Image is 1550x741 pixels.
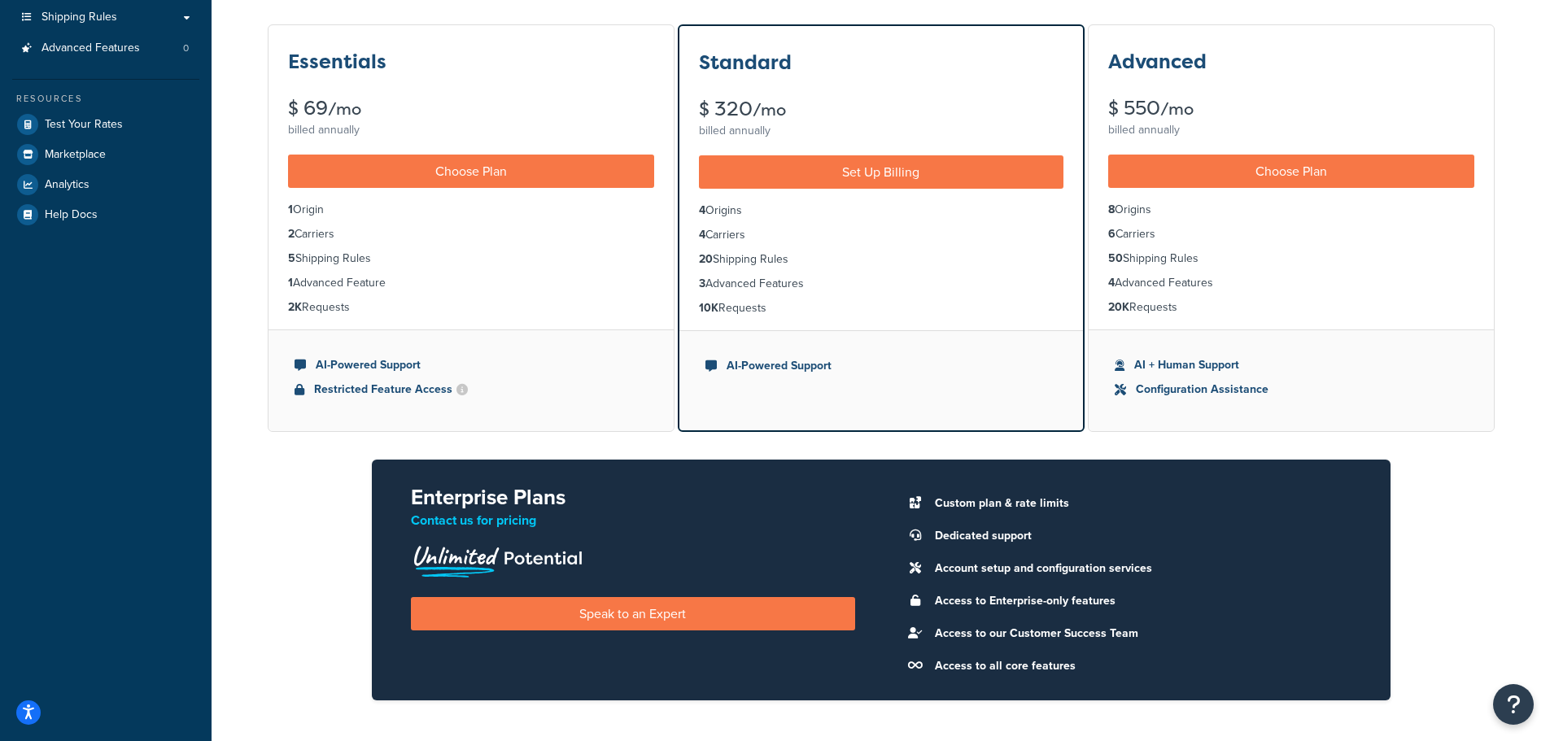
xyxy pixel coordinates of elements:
strong: 2 [288,225,295,242]
li: AI + Human Support [1115,356,1468,374]
strong: 4 [699,226,705,243]
strong: 2K [288,299,302,316]
li: Requests [288,299,654,316]
div: Resources [12,92,199,106]
strong: 20K [1108,299,1129,316]
li: Dedicated support [927,525,1351,547]
strong: 4 [699,202,705,219]
strong: 10K [699,299,718,316]
div: $ 550 [1108,98,1474,119]
a: Marketplace [12,140,199,169]
div: $ 69 [288,98,654,119]
li: Origins [699,202,1063,220]
strong: 1 [288,201,293,218]
li: Access to our Customer Success Team [927,622,1351,645]
li: Carriers [1108,225,1474,243]
li: Account setup and configuration services [927,557,1351,580]
span: Analytics [45,178,90,192]
span: Shipping Rules [41,11,117,24]
div: billed annually [699,120,1063,142]
small: /mo [1160,98,1194,120]
strong: 4 [1108,274,1115,291]
li: Carriers [288,225,654,243]
h3: Standard [699,52,792,73]
li: AI-Powered Support [705,357,1057,375]
li: Advanced Features [1108,274,1474,292]
li: Origin [288,201,654,219]
a: Set Up Billing [699,155,1063,189]
li: Access to all core features [927,655,1351,678]
strong: 20 [699,251,713,268]
span: Test Your Rates [45,118,123,132]
li: Advanced Features [12,33,199,63]
small: /mo [328,98,361,120]
h3: Advanced [1108,51,1207,72]
a: Speak to an Expert [411,597,855,630]
li: Advanced Feature [288,274,654,292]
li: Custom plan & rate limits [927,492,1351,515]
li: Configuration Assistance [1115,381,1468,399]
div: billed annually [1108,119,1474,142]
li: Shipping Rules [1108,250,1474,268]
strong: 6 [1108,225,1116,242]
strong: 50 [1108,250,1123,267]
a: Advanced Features 0 [12,33,199,63]
span: Marketplace [45,148,106,162]
strong: 1 [288,274,293,291]
small: /mo [753,98,786,121]
li: Origins [1108,201,1474,219]
h3: Essentials [288,51,386,72]
strong: 8 [1108,201,1115,218]
span: Advanced Features [41,41,140,55]
strong: 5 [288,250,295,267]
p: Contact us for pricing [411,509,855,532]
span: Help Docs [45,208,98,222]
div: $ 320 [699,99,1063,120]
a: Shipping Rules [12,2,199,33]
li: Shipping Rules [288,250,654,268]
a: Choose Plan [1108,155,1474,188]
li: Requests [1108,299,1474,316]
li: Advanced Features [699,275,1063,293]
a: Help Docs [12,200,199,229]
li: Restricted Feature Access [295,381,648,399]
button: Open Resource Center [1493,684,1534,725]
li: Shipping Rules [699,251,1063,268]
h2: Enterprise Plans [411,486,855,509]
a: Analytics [12,170,199,199]
li: Access to Enterprise-only features [927,590,1351,612]
a: Choose Plan [288,155,654,188]
li: Requests [699,299,1063,317]
div: billed annually [288,119,654,142]
li: AI-Powered Support [295,356,648,374]
img: Unlimited Potential [411,540,583,578]
a: Test Your Rates [12,110,199,139]
span: 0 [183,41,189,55]
li: Carriers [699,226,1063,244]
strong: 3 [699,275,705,292]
